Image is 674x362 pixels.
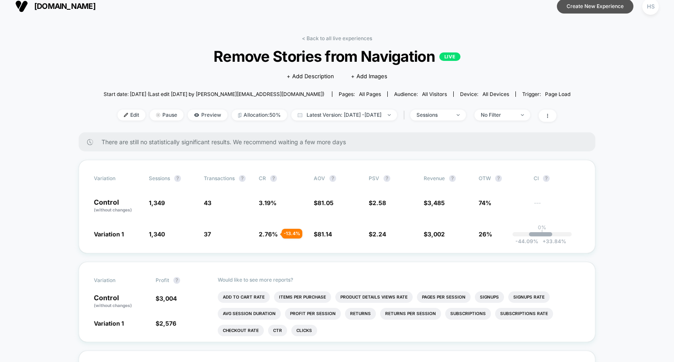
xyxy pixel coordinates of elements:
[369,176,379,181] span: PSV
[373,199,386,206] span: 2.58
[479,230,492,238] span: 26%
[285,308,341,320] li: Profit Per Session
[298,113,302,117] img: calendar
[369,199,386,206] span: $
[204,176,235,181] span: Transactions
[314,176,325,181] span: AOV
[329,175,336,182] button: ?
[159,320,176,327] span: 2,576
[439,52,460,61] p: LIVE
[482,91,509,97] span: all devices
[287,72,334,81] span: + Add Description
[94,207,132,212] span: (without changes)
[538,239,566,244] span: 33.84 %
[427,199,445,206] span: 3,485
[94,175,140,182] span: Variation
[174,175,181,182] button: ?
[522,91,570,97] div: Trigger:
[156,295,177,302] span: $
[259,199,277,206] span: 3.19 %
[369,230,386,238] span: $
[149,176,170,181] span: Sessions
[156,277,169,283] span: Profit
[508,291,550,303] li: Signups Rate
[156,113,160,117] img: end
[345,308,376,320] li: Returns
[449,175,456,182] button: ?
[204,230,211,238] span: 37
[282,229,302,239] div: - 13.4 %
[104,91,324,97] span: Start date: [DATE] (Last edit [DATE] by [PERSON_NAME][EMAIL_ADDRESS][DOMAIN_NAME])
[479,199,491,206] span: 74%
[94,303,132,308] span: (without changes)
[314,199,334,206] span: $
[149,230,165,238] span: 1,340
[479,175,525,182] span: OTW
[118,110,145,121] span: Edit
[416,112,450,118] div: sessions
[291,110,397,121] span: Latest Version: [DATE] - [DATE]
[238,113,241,118] img: rebalance
[291,325,317,337] li: Clicks
[318,230,332,238] span: 81.14
[232,110,287,121] span: Allocation: 50%
[156,320,176,327] span: $
[521,114,524,116] img: end
[424,199,445,206] span: $
[351,73,387,80] span: + Add Images
[424,176,445,181] span: Revenue
[34,2,96,11] span: [DOMAIN_NAME]
[335,291,413,303] li: Product Details Views Rate
[424,230,445,238] span: $
[302,35,372,41] a: < Back to all live experiences
[94,230,124,238] span: Variation 1
[515,239,538,244] span: -44.09 %
[159,295,177,302] span: 3,004
[538,225,546,230] p: 0%
[218,277,581,283] p: Would like to see more reports?
[259,176,266,181] span: CR
[542,238,546,244] span: +
[173,277,180,284] button: ?
[422,91,447,97] span: All Visitors
[218,291,270,303] li: Add To Cart Rate
[534,201,580,213] span: ---
[534,175,580,182] span: CI
[545,91,570,97] span: Page Load
[495,308,553,320] li: Subscriptions Rate
[94,277,140,284] span: Variation
[218,308,281,320] li: Avg Session Duration
[188,110,227,121] span: Preview
[475,291,504,303] li: Signups
[380,308,441,320] li: Returns Per Session
[101,139,578,145] span: There are still no statistically significant results. We recommend waiting a few more days
[401,110,410,121] span: |
[274,291,331,303] li: Items Per Purchase
[259,230,278,238] span: 2.76 %
[270,175,277,182] button: ?
[127,48,547,65] span: Remove Stories from Navigation
[384,175,390,182] button: ?
[373,230,386,238] span: 2.24
[150,110,184,121] span: Pause
[94,320,124,327] span: Variation 1
[457,114,460,116] img: end
[94,294,147,309] p: Control
[417,291,471,303] li: Pages Per Session
[149,199,165,206] span: 1,349
[218,325,264,337] li: Checkout Rate
[427,230,445,238] span: 3,002
[359,91,381,97] span: all pages
[541,230,543,236] p: |
[481,112,515,118] div: No Filter
[204,199,211,206] span: 43
[94,199,140,213] p: Control
[394,91,447,97] div: Audience:
[388,114,391,116] img: end
[445,308,491,320] li: Subscriptions
[268,325,287,337] li: Ctr
[239,175,246,182] button: ?
[495,175,502,182] button: ?
[543,175,550,182] button: ?
[314,230,332,238] span: $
